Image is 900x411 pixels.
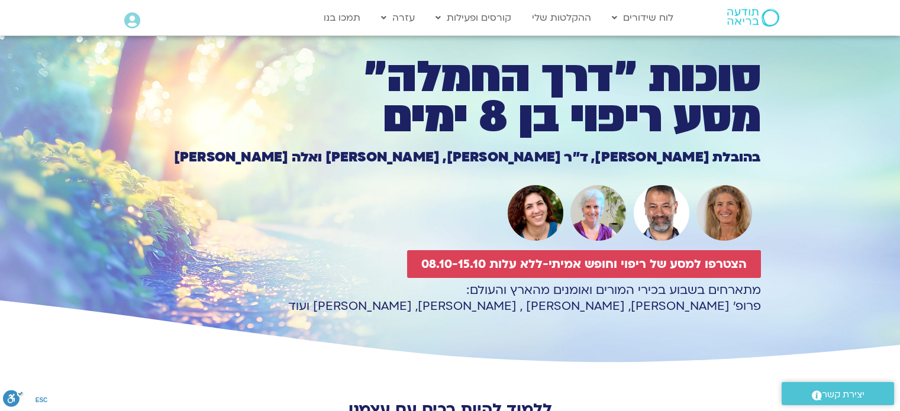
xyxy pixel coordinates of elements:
a: יצירת קשר [782,382,894,405]
a: לוח שידורים [606,7,679,29]
a: ההקלטות שלי [526,7,597,29]
a: עזרה [375,7,421,29]
span: יצירת קשר [822,387,864,403]
p: מתארחים בשבוע בכירי המורים ואומנים מהארץ והעולם: פרופ׳ [PERSON_NAME], [PERSON_NAME] , [PERSON_NAM... [140,282,761,314]
a: הצטרפו למסע של ריפוי וחופש אמיתי-ללא עלות 08.10-15.10 [407,250,761,278]
a: תמכו בנו [318,7,366,29]
span: הצטרפו למסע של ריפוי וחופש אמיתי-ללא עלות 08.10-15.10 [421,257,747,271]
h1: בהובלת [PERSON_NAME], ד״ר [PERSON_NAME], [PERSON_NAME] ואלה [PERSON_NAME] [140,151,761,164]
a: קורסים ופעילות [430,7,517,29]
h1: סוכות ״דרך החמלה״ מסע ריפוי בן 8 ימים [140,57,761,138]
img: תודעה בריאה [727,9,779,27]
